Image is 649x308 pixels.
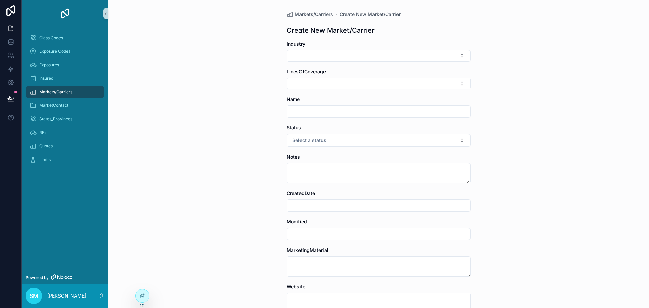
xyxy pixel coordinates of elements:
[26,45,104,57] a: Exposure Codes
[22,271,108,284] a: Powered by
[287,134,471,147] button: Select Button
[287,11,333,18] a: Markets/Carriers
[287,96,300,102] span: Name
[39,62,59,68] span: Exposures
[26,153,104,166] a: Limits
[47,292,86,299] p: [PERSON_NAME]
[295,11,333,18] span: Markets/Carriers
[39,130,47,135] span: RFIs
[22,27,108,174] div: scrollable content
[287,284,305,289] span: Website
[287,41,305,47] span: Industry
[26,99,104,112] a: MarketContact
[39,116,72,122] span: States_Provinces
[292,137,326,144] span: Select a status
[287,78,471,89] button: Select Button
[287,247,328,253] span: MarketingMaterial
[39,89,72,95] span: Markets/Carriers
[26,32,104,44] a: Class Codes
[39,143,53,149] span: Quotes
[39,35,63,41] span: Class Codes
[287,190,315,196] span: CreatedDate
[340,11,401,18] a: Create New Market/Carrier
[26,59,104,71] a: Exposures
[59,8,70,19] img: App logo
[39,49,70,54] span: Exposure Codes
[287,154,300,160] span: Notes
[26,275,49,280] span: Powered by
[26,126,104,139] a: RFIs
[26,72,104,85] a: Insured
[39,157,51,162] span: Limits
[287,50,471,62] button: Select Button
[39,103,68,108] span: MarketContact
[39,76,53,81] span: Insured
[30,292,38,300] span: SM
[287,219,307,224] span: Modified
[26,113,104,125] a: States_Provinces
[287,125,301,131] span: Status
[26,140,104,152] a: Quotes
[287,26,375,35] h1: Create New Market/Carrier
[287,69,326,74] span: LinesOfCoverage
[26,86,104,98] a: Markets/Carriers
